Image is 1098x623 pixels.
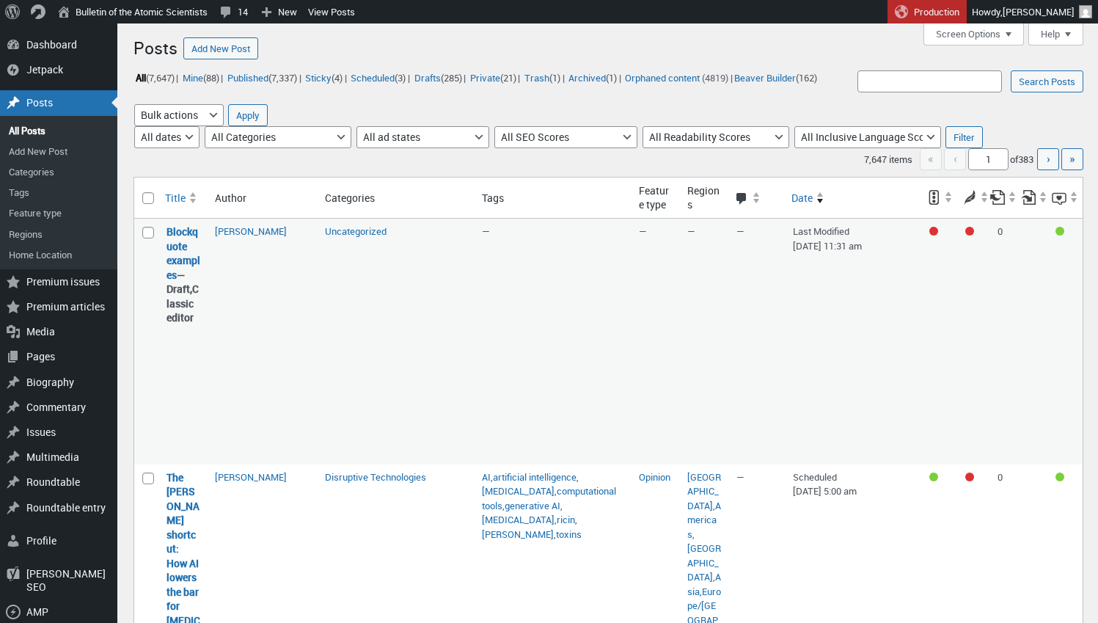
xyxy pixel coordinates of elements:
span: › [1047,150,1050,167]
li: (4819) [623,68,728,87]
a: Private(21) [468,69,518,86]
th: Author [208,178,317,219]
a: Trash(1) [522,69,562,86]
span: — [639,225,647,238]
span: — [736,225,744,238]
a: [PERSON_NAME] [215,470,287,484]
span: (1) [549,71,560,84]
a: Outgoing internal links [990,184,1017,211]
a: Received internal links [1021,184,1048,211]
a: artificial intelligence [493,470,577,484]
th: Categories [318,178,475,219]
a: Published(7,337) [225,69,299,86]
span: (21) [500,71,516,84]
span: « [920,148,942,170]
input: Apply [228,104,268,126]
span: of [1010,153,1035,166]
span: 383 [1018,153,1033,166]
span: — [736,470,744,484]
li: | [225,68,301,87]
span: (7,337) [268,71,297,84]
li: | [522,68,564,87]
span: (3) [395,71,406,84]
a: All(7,647) [133,69,176,86]
a: [PERSON_NAME] [482,528,554,541]
span: Draft, [166,282,192,296]
a: [PERSON_NAME] [215,225,287,238]
span: (285) [441,71,462,84]
a: Mine(88) [180,69,221,86]
a: Archived(1) [567,69,619,86]
li: | [304,68,347,87]
a: Scheduled(3) [349,69,408,86]
a: Title Sort ascending. [159,185,208,211]
a: Inclusive language score [1052,184,1079,211]
input: Search Posts [1011,70,1083,92]
div: Needs improvement [965,227,974,236]
li: | [412,68,466,87]
li: | [349,68,410,87]
a: [MEDICAL_DATA] [482,513,555,526]
span: — [482,225,490,238]
a: Add New Post [183,37,258,59]
li: | [567,68,621,87]
span: (4) [332,71,343,84]
a: Americas [687,499,721,541]
a: [GEOGRAPHIC_DATA] [687,470,721,512]
a: Next page [1037,148,1059,170]
span: (162) [796,71,817,84]
a: toxins [556,528,582,541]
li: | [468,68,520,87]
a: Date [786,185,918,211]
span: Classic editor [166,282,199,324]
div: Good [929,473,938,481]
th: Feature type [632,178,681,219]
ul: | [133,68,819,87]
span: ‹ [944,148,966,170]
h1: Posts [133,31,177,62]
span: » [1069,150,1075,167]
span: (7,647) [146,71,175,84]
button: Help [1028,23,1083,45]
button: Screen Options [923,23,1024,45]
a: ricin [557,513,575,526]
div: Focus keyphrase not set [929,227,938,236]
span: Date [791,191,813,205]
th: Tags [475,178,632,219]
a: Last page [1061,148,1083,170]
span: Title [165,191,186,205]
a: SEO score [918,184,954,211]
th: Regions [680,178,729,219]
a: Disruptive Technologies [325,470,426,484]
a: Beaver Builder(162) [733,69,819,86]
a: [GEOGRAPHIC_DATA] [687,542,721,583]
td: 0 [990,219,1021,464]
a: generative AI [505,499,560,512]
a: Orphaned content [623,69,702,86]
strong: — [166,225,201,325]
div: Good [1055,227,1064,236]
a: [MEDICAL_DATA] [482,484,555,498]
div: Needs improvement [965,473,974,481]
span: Comments [735,192,749,207]
td: Last Modified [DATE] 11:31 am [786,219,918,464]
span: 7,647 items [864,153,912,166]
a: AI [482,470,491,484]
input: Filter [945,126,983,148]
a: Opinion [639,470,670,484]
a: Sticky(4) [304,69,345,86]
a: “Blockquote examples” (Edit) [166,225,200,282]
span: (88) [203,71,219,84]
span: — [687,225,695,238]
span: [PERSON_NAME] [1003,5,1075,18]
div: Good [1055,473,1064,481]
span: (1) [606,71,617,84]
a: computational tools [482,484,616,512]
a: Readability score [954,184,989,211]
a: Asia [687,570,721,598]
a: Comments Sort ascending. [729,185,786,211]
a: Uncategorized [325,225,387,238]
a: Drafts(285) [412,69,464,86]
li: | [180,68,223,87]
li: | [133,68,178,87]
